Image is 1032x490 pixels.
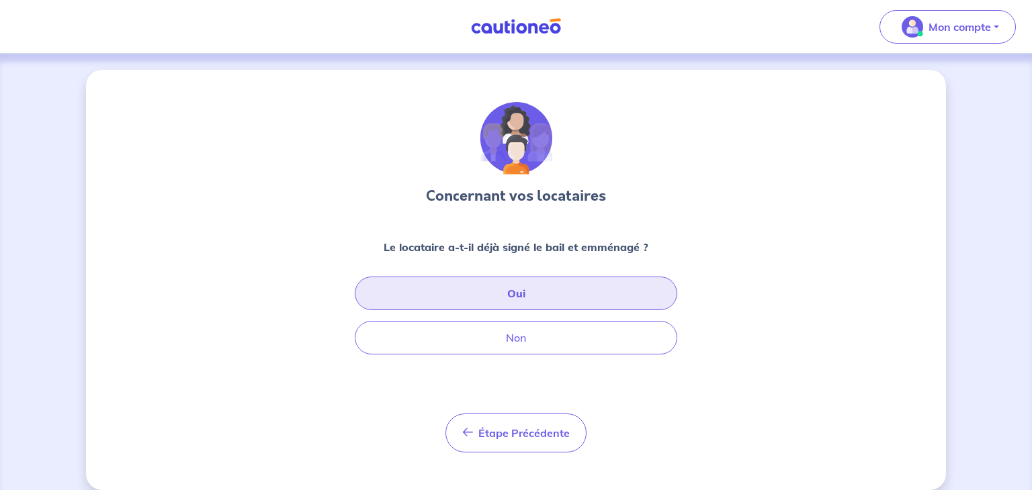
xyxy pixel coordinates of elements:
button: illu_account_valid_menu.svgMon compte [879,10,1016,44]
img: illu_account_valid_menu.svg [902,16,923,38]
p: Mon compte [929,19,991,35]
img: Cautioneo [466,18,566,35]
button: Étape Précédente [445,413,587,452]
button: Non [355,321,677,354]
img: illu_tenants.svg [480,102,552,175]
h3: Concernant vos locataires [426,185,606,207]
button: Oui [355,277,677,310]
strong: Le locataire a-t-il déjà signé le bail et emménagé ? [384,240,648,254]
span: Étape Précédente [478,426,570,440]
